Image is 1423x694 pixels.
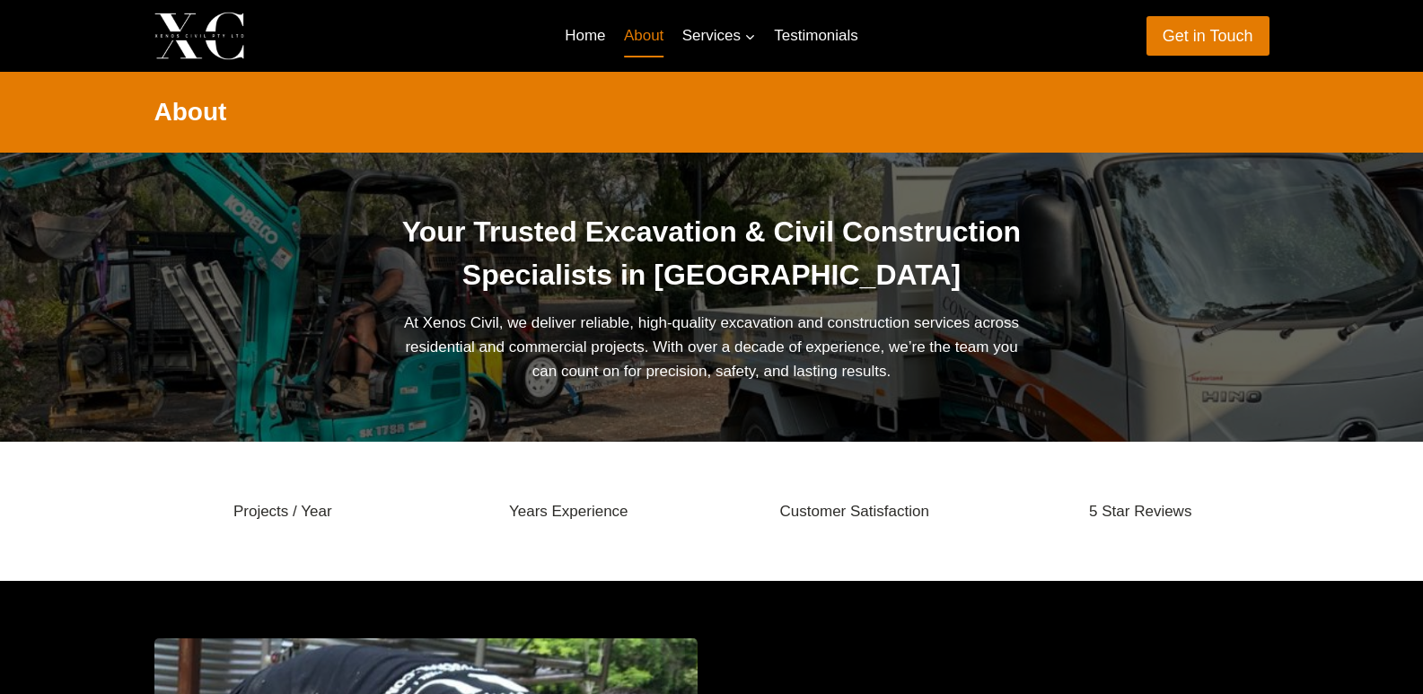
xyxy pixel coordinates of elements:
h1: Your Trusted Excavation & Civil Construction Specialists in [GEOGRAPHIC_DATA] [394,210,1029,296]
img: Xenos Civil [154,12,244,59]
div: 5 Star Reviews [1012,499,1269,523]
p: At Xenos Civil, we deliver reliable, high-quality excavation and construction services across res... [394,311,1029,384]
div: Projects / Year [154,499,412,523]
div: Customer Satisfaction [726,499,984,523]
a: Home [556,14,615,57]
a: Get in Touch [1146,16,1269,55]
nav: Primary Navigation [556,14,867,57]
a: Xenos Civil [154,12,385,59]
span: Services [682,23,756,48]
a: Services [673,14,766,57]
div: Years Experience [440,499,698,523]
a: Testimonials [765,14,867,57]
p: Xenos Civil [259,22,385,49]
a: About [615,14,673,57]
h2: About [154,93,1269,131]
